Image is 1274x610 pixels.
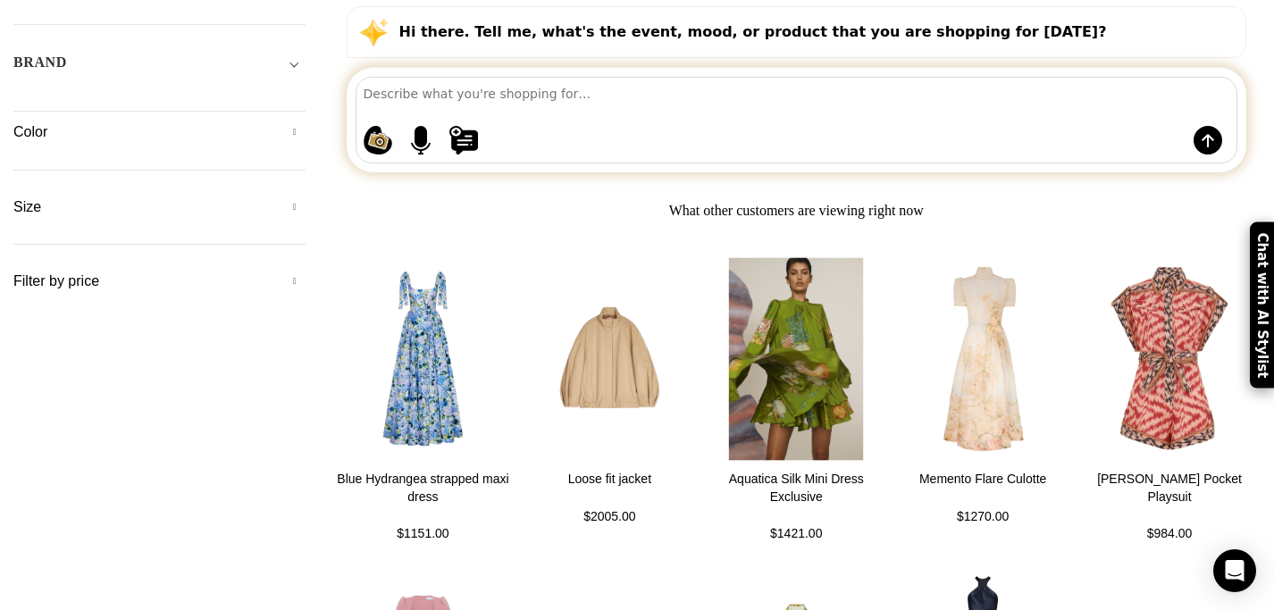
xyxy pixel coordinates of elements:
[705,471,887,506] h4: Aquatica Silk Mini Dress Exclusive
[583,509,635,523] span: $2005.00
[892,471,1074,489] h4: Memento Flare Culotte
[332,252,515,466] img: Milla-Blue-Hydrangea-strapped-maxi-dress.jpg
[1078,252,1261,466] img: Zimmermann-Wylie-Pocket-Playsuit.jpg
[1078,471,1261,506] h4: [PERSON_NAME] Pocket Playsuit
[702,249,890,470] img: Alemais-Aquatica-Silk-Mini-Dress-Exclusive-2.jpg
[1078,471,1261,544] a: [PERSON_NAME] Pocket Playsuit $984.00
[13,52,306,84] div: Toggle filter
[332,201,1261,221] h2: What other customers are viewing right now
[1147,526,1193,540] span: $984.00
[518,471,700,489] h4: Loose fit jacket
[13,53,67,72] h5: BRAND
[705,471,887,544] a: Aquatica Silk Mini Dress Exclusive $1421.00
[397,526,448,540] span: $1151.00
[518,252,700,466] img: Dries-Van-Noten-Loose-fit-jacket-scaled28900_nobg.png
[957,509,1009,523] span: $1270.00
[332,471,515,544] a: Blue Hydrangea strapped maxi dress $1151.00
[518,471,700,526] a: Loose fit jacket $2005.00
[13,272,306,291] h5: Filter by price
[892,471,1074,526] a: Memento Flare Culotte $1270.00
[13,197,306,217] h5: Size
[332,471,515,506] h4: Blue Hydrangea strapped maxi dress
[892,252,1074,466] img: Zimmermann-Memento-Flare-Culotte-2025-coveti.jpg
[13,122,306,142] h5: Color
[1213,549,1256,592] div: Open Intercom Messenger
[770,526,822,540] span: $1421.00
